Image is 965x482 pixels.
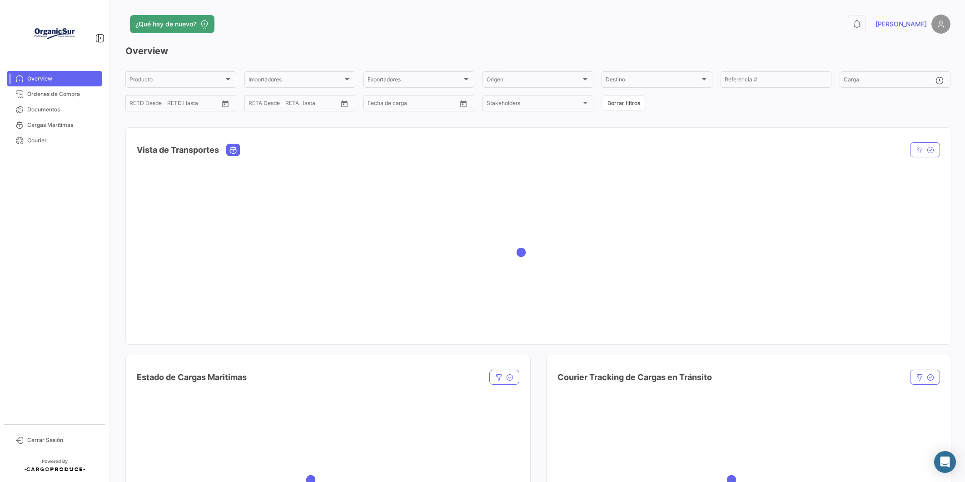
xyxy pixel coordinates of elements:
[875,20,927,29] span: [PERSON_NAME]
[27,136,98,145] span: Courier
[32,11,77,56] img: Logo+OrganicSur.png
[137,371,247,384] h4: Estado de Cargas Maritimas
[557,371,712,384] h4: Courier Tracking de Cargas en Tránsito
[27,436,98,444] span: Cerrar Sesión
[368,78,462,84] span: Exportadores
[931,15,950,34] img: placeholder-user.png
[27,105,98,114] span: Documentos
[602,95,646,110] button: Borrar filtros
[271,101,314,108] input: Hasta
[137,144,219,156] h4: Vista de Transportes
[129,101,146,108] input: Desde
[135,20,196,29] span: ¿Qué hay de nuevo?
[27,75,98,83] span: Overview
[457,97,470,110] button: Open calendar
[152,101,195,108] input: Hasta
[368,101,384,108] input: Desde
[27,121,98,129] span: Cargas Marítimas
[125,45,950,57] h3: Overview
[249,101,265,108] input: Desde
[7,133,102,148] a: Courier
[27,90,98,98] span: Órdenes de Compra
[227,144,239,156] button: Ocean
[934,451,956,473] div: Abrir Intercom Messenger
[487,101,581,108] span: Stakeholders
[219,97,232,110] button: Open calendar
[7,117,102,133] a: Cargas Marítimas
[7,71,102,86] a: Overview
[487,78,581,84] span: Origen
[249,78,343,84] span: Importadores
[390,101,433,108] input: Hasta
[606,78,700,84] span: Destino
[130,15,214,33] button: ¿Qué hay de nuevo?
[7,102,102,117] a: Documentos
[129,78,224,84] span: Producto
[7,86,102,102] a: Órdenes de Compra
[338,97,351,110] button: Open calendar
